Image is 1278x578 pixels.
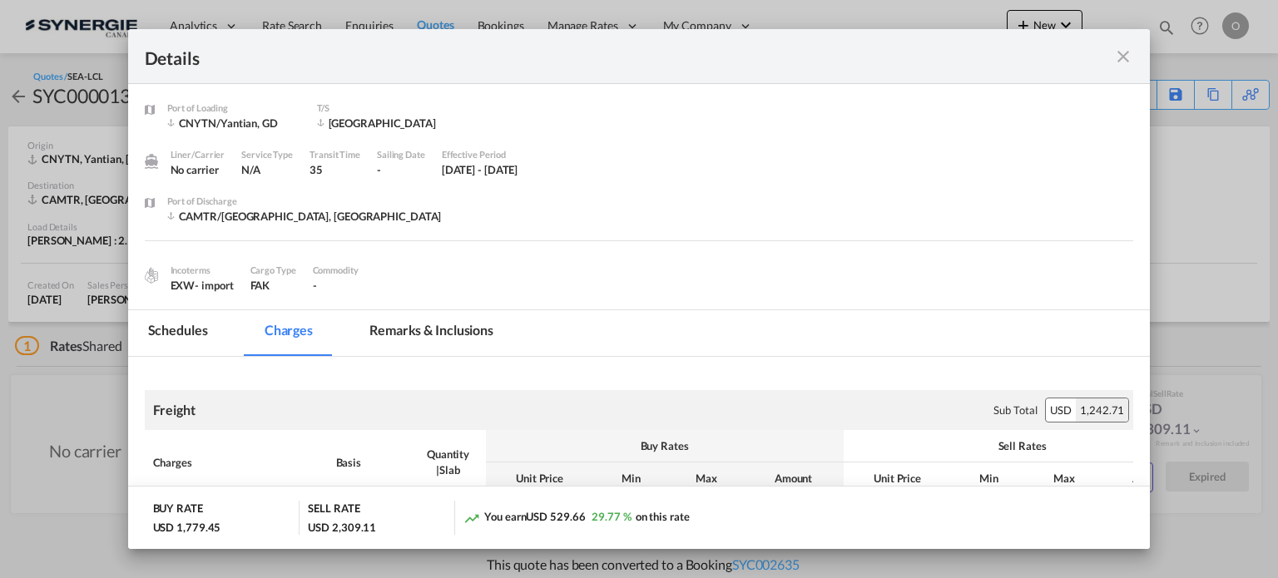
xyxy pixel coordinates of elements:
div: Sell Rates [852,438,1193,453]
th: Max [1027,462,1102,495]
div: Commodity [313,263,359,278]
md-dialog: Port of Loading ... [128,29,1151,550]
th: Unit Price [486,462,594,495]
div: Charges [153,455,319,470]
div: Freight [153,401,196,419]
div: 23 Jul 2025 - 31 Jul 2025 [442,162,518,177]
div: BUY RATE [153,501,203,520]
div: Sailing Date [377,147,425,162]
div: No carrier [171,162,225,177]
span: 29.77 % [592,510,631,523]
div: USD 1,779.45 [153,520,221,535]
span: N/A [241,163,260,176]
div: CAMTR/Montreal, QC [167,209,442,224]
div: 1,242.71 [1076,398,1128,422]
div: Sub Total [993,403,1037,417]
div: Quantity | Slab [419,447,478,477]
span: USD 529.66 [526,510,585,523]
span: - [313,279,317,292]
md-tab-item: Charges [245,310,333,356]
div: Effective Period [442,147,518,162]
div: VANCOUVER [317,116,450,131]
div: Buy Rates [494,438,835,453]
div: Cargo Type [250,263,296,278]
th: Max [669,462,744,495]
div: Port of Discharge [167,194,442,209]
div: Details [145,46,1035,67]
div: Incoterms [171,263,234,278]
th: Amount [1102,462,1201,495]
div: USD 2,309.11 [308,520,376,535]
div: - import [195,278,233,293]
div: - [377,162,425,177]
th: Min [952,462,1027,495]
div: SELL RATE [308,501,359,520]
md-icon: icon-close fg-AAA8AD m-0 cursor [1113,47,1133,67]
div: Basis [336,455,403,470]
div: You earn on this rate [463,509,689,526]
div: Service Type [241,147,293,162]
md-icon: icon-trending-up [463,510,480,526]
div: USD [1046,398,1076,422]
div: Liner/Carrier [171,147,225,162]
th: Amount [744,462,844,495]
md-tab-item: Schedules [128,310,228,356]
div: T/S [317,101,450,116]
div: Port of Loading [167,101,300,116]
th: Min [594,462,669,495]
md-tab-item: Remarks & Inclusions [349,310,513,356]
div: Transit Time [310,147,360,162]
th: Unit Price [844,462,952,495]
img: cargo.png [142,266,161,284]
div: 35 [310,162,360,177]
md-pagination-wrapper: Use the left and right arrow keys to navigate between tabs [128,310,530,356]
div: CNYTN/Yantian, GD [167,116,300,131]
div: FAK [250,278,296,293]
div: EXW [171,278,234,293]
